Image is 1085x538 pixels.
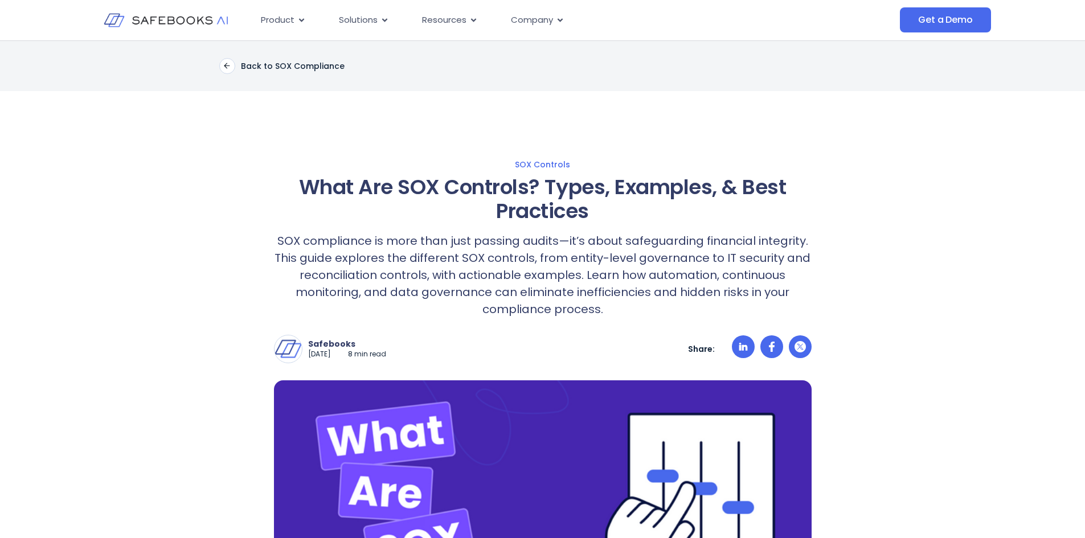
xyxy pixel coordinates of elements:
[900,7,990,32] a: Get a Demo
[688,344,715,354] p: Share:
[308,350,331,359] p: [DATE]
[274,175,812,223] h1: What Are SOX Controls? Types, Examples, & Best Practices
[219,58,345,74] a: Back to SOX Compliance
[308,339,386,349] p: Safebooks
[162,159,923,170] a: SOX Controls
[511,14,553,27] span: Company
[339,14,378,27] span: Solutions
[241,61,345,71] p: Back to SOX Compliance
[261,14,294,27] span: Product
[274,232,812,318] p: SOX compliance is more than just passing audits—it’s about safeguarding financial integrity. This...
[252,9,786,31] div: Menu Toggle
[252,9,786,31] nav: Menu
[348,350,386,359] p: 8 min read
[918,14,972,26] span: Get a Demo
[422,14,466,27] span: Resources
[275,335,302,363] img: Safebooks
